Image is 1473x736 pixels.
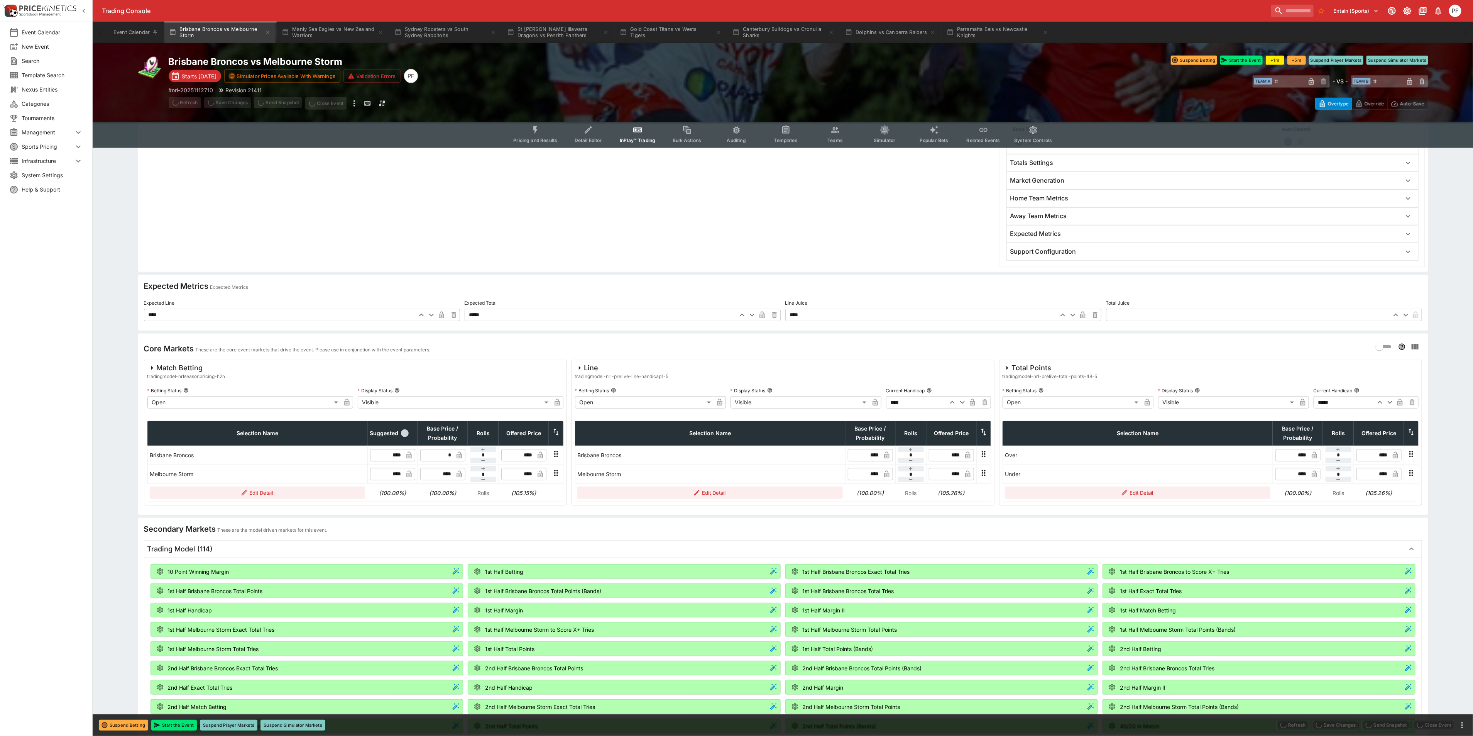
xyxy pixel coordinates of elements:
[767,388,773,393] button: Display Status
[147,421,367,446] th: Selection Name
[168,587,263,595] p: 1st Half Brisbane Broncos Total Points
[727,137,746,143] span: Auditing
[138,56,162,80] img: rugby_league.png
[927,388,932,393] button: Current Handicap
[226,86,262,94] p: Revision 21411
[485,664,583,672] p: 2nd Half Brisbane Broncos Total Points
[168,683,233,692] p: 2nd Half Exact Total Tries
[1003,373,1098,380] span: tradingmodel-nrl-prelive-total-points-48-5
[144,297,460,309] label: Expected Line
[168,606,212,614] p: 1st Half Handicap
[22,185,83,193] span: Help & Support
[845,421,895,446] th: Base Price / Probability
[803,626,897,634] p: 1st Half Melbourne Storm Total Points
[803,645,873,653] p: 1st Half Total Points (Bands)
[485,606,523,614] p: 1st Half Margin
[928,489,974,497] h6: (105.26%)
[1158,396,1297,409] div: Visible
[575,421,845,446] th: Selection Name
[1005,487,1270,499] button: Edit Detail
[485,587,601,595] p: 1st Half Brisbane Broncos Total Points (Bands)
[1333,77,1348,85] h6: - VS -
[1010,176,1064,185] h6: Market Generation
[22,28,83,36] span: Event Calendar
[1314,387,1353,394] p: Current Handicap
[1120,645,1161,653] p: 2nd Half Betting
[2,3,18,19] img: PriceKinetics Logo
[673,137,701,143] span: Bulk Actions
[465,297,781,309] label: Expected Total
[1447,2,1464,19] button: Peter Fairgrieve
[1120,683,1165,692] p: 2nd Half Margin II
[468,421,499,446] th: Rolls
[785,297,1101,309] label: Line Juice
[1356,489,1402,497] h6: (105.26%)
[1010,159,1053,167] h6: Totals Settings
[22,85,83,93] span: Nexus Entities
[19,13,61,16] img: Sportsbook Management
[182,72,216,80] p: Starts [DATE]
[1449,5,1461,17] div: Peter Fairgrieve
[144,344,194,354] h4: Core Markets
[895,421,926,446] th: Rolls
[22,114,83,122] span: Tournaments
[575,373,669,380] span: tradingmodel-nrl-prelive-line-handicap1-5
[1271,5,1314,17] input: search
[470,489,496,497] p: Rolls
[164,22,276,43] button: Brisbane Broncos vs Melbourne Storm
[1329,5,1383,17] button: Select Tenant
[886,387,925,394] p: Current Handicap
[168,645,259,653] p: 1st Half Melbourne Storm Total Tries
[485,645,534,653] p: 1st Half Total Points
[1315,98,1428,110] div: Start From
[1354,388,1360,393] button: Current Handicap
[358,396,551,409] div: Visible
[1387,98,1428,110] button: Auto-Save
[1010,194,1068,202] h6: Home Team Metrics
[1458,721,1467,730] button: more
[502,22,614,43] button: St [PERSON_NAME] Illawarra Dragons vs Penrith Panthers
[394,388,400,393] button: Display Status
[1010,212,1067,220] h6: Away Team Metrics
[507,120,1058,148] div: Event type filters
[109,22,163,43] button: Event Calendar
[390,22,501,43] button: Sydney Roosters vs South Sydney Rabbitohs
[358,387,393,394] p: Display Status
[1309,56,1363,65] button: Suspend Player Markets
[147,465,367,483] td: Melbourne Storm
[168,568,229,576] p: 10 Point Winning Margin
[169,86,213,94] p: Copy To Clipboard
[168,626,275,634] p: 1st Half Melbourne Storm Exact Total Tries
[1120,568,1229,576] p: 1st Half Brisbane Broncos to Score X+ Tries
[575,363,669,373] div: Line
[1416,4,1430,18] button: Documentation
[942,22,1053,43] button: Parramatta Eels vs Newcastle Knights
[1353,78,1371,85] span: Team B
[147,396,341,409] div: Open
[151,720,197,731] button: Start the Event
[1275,489,1321,497] h6: (100.00%)
[1120,664,1214,672] p: 2nd Half Brisbane Broncos Total Tries
[1220,56,1263,65] button: Start the Event
[1038,388,1044,393] button: Betting Status
[168,664,278,672] p: 2nd Half Brisbane Broncos Exact Total Tries
[147,544,213,553] h5: Trading Model (114)
[774,137,798,143] span: Templates
[1400,100,1424,108] p: Auto-Save
[847,489,893,497] h6: (100.00%)
[485,683,533,692] p: 2nd Half Handicap
[183,388,189,393] button: Betting Status
[1366,56,1428,65] button: Suspend Simulator Markets
[350,97,359,110] button: more
[874,137,895,143] span: Simulator
[1266,56,1284,65] button: +1m
[803,664,922,672] p: 2nd Half Brisbane Broncos Total Points (Bands)
[575,137,602,143] span: Detail Editor
[485,626,594,634] p: 1st Half Melbourne Storm to Score X+ Tries
[803,606,845,614] p: 1st Half Margin II
[1158,387,1193,394] p: Display Status
[1010,248,1076,256] h6: Support Configuration
[1010,230,1061,238] h6: Expected Metrics
[1120,626,1236,634] p: 1st Half Melbourne Storm Total Points (Bands)
[277,22,388,43] button: Manly Sea Eagles vs New Zealand Warriors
